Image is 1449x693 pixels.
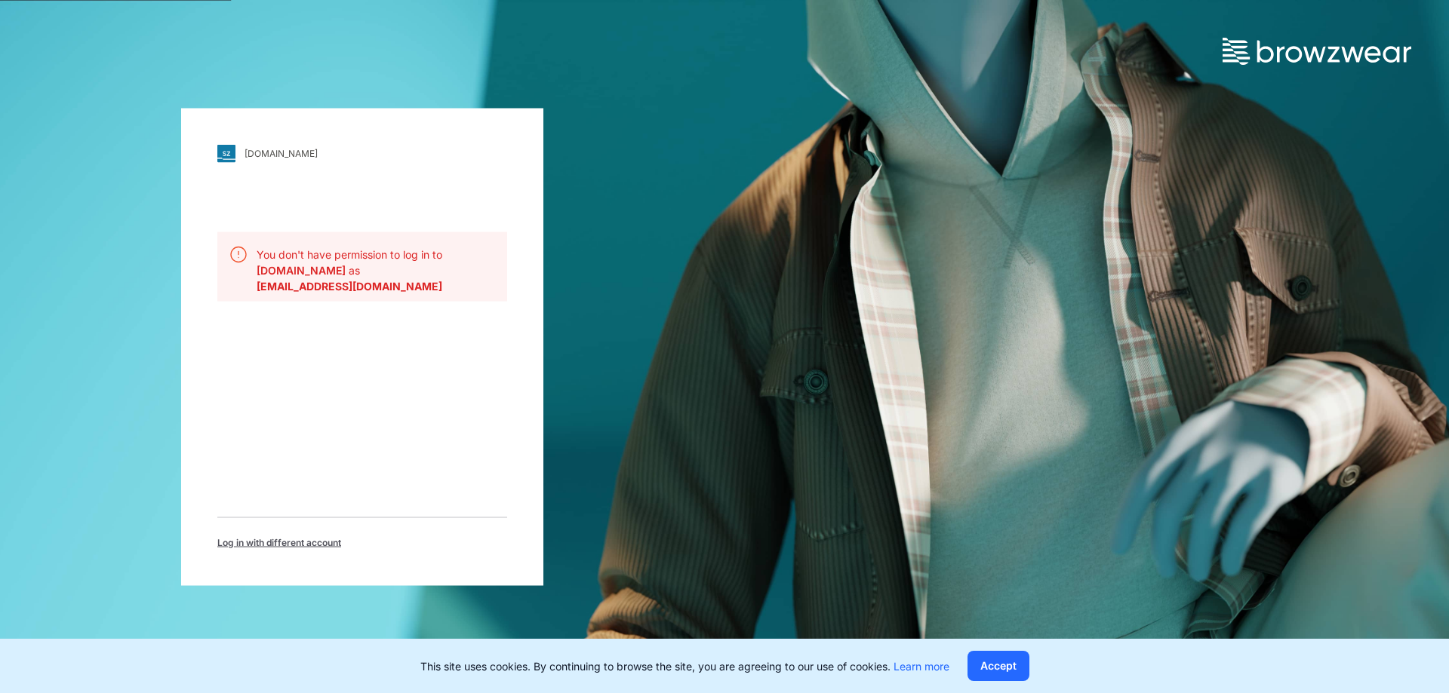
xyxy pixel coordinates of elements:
[245,148,318,159] div: [DOMAIN_NAME]
[968,651,1029,681] button: Accept
[217,535,341,549] span: Log in with different account
[894,660,949,673] a: Learn more
[257,246,495,278] p: You don't have permission to log in to as
[257,263,349,276] b: [DOMAIN_NAME]
[229,245,248,263] img: svg+xml;base64,PHN2ZyB3aWR0aD0iMjQiIGhlaWdodD0iMjQiIHZpZXdCb3g9IjAgMCAyNCAyNCIgZmlsbD0ibm9uZSIgeG...
[217,144,235,162] img: svg+xml;base64,PHN2ZyB3aWR0aD0iMjgiIGhlaWdodD0iMjgiIHZpZXdCb3g9IjAgMCAyOCAyOCIgZmlsbD0ibm9uZSIgeG...
[257,279,442,292] b: [EMAIL_ADDRESS][DOMAIN_NAME]
[217,144,507,162] a: [DOMAIN_NAME]
[420,658,949,674] p: This site uses cookies. By continuing to browse the site, you are agreeing to our use of cookies.
[1223,38,1411,65] img: browzwear-logo.73288ffb.svg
